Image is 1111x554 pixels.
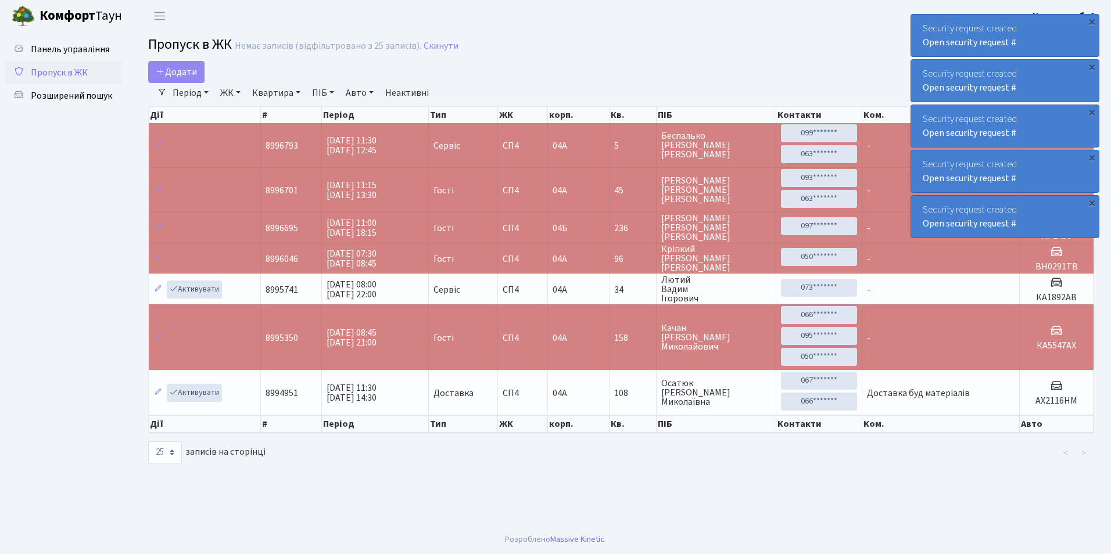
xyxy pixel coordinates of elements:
[156,66,197,78] span: Додати
[614,333,651,343] span: 158
[1024,231,1088,242] h5: АР2450
[503,285,543,294] span: СП4
[553,283,567,296] span: 04А
[327,179,377,202] span: [DATE] 11:15 [DATE] 13:30
[503,141,543,150] span: СП4
[923,127,1016,139] a: Open security request #
[145,6,174,26] button: Переключити навігацію
[553,253,567,265] span: 04А
[661,275,771,303] span: Лютий Вадим Ігорович
[1020,415,1094,433] th: Авто
[31,66,88,79] span: Пропуск в ЖК
[911,15,1099,56] div: Security request created
[862,415,1020,433] th: Ком.
[553,387,567,400] span: 04А
[505,533,606,546] div: Розроблено .
[923,36,1016,49] a: Open security request #
[433,333,454,343] span: Гості
[1024,395,1088,406] h5: AX2116HM
[503,388,543,398] span: СП4
[614,224,651,233] span: 236
[307,83,339,103] a: ПІБ
[266,184,298,197] span: 8996701
[862,107,1020,123] th: Ком.
[614,388,651,398] span: 108
[867,184,870,197] span: -
[553,184,567,197] span: 04А
[322,107,429,123] th: Період
[498,415,548,433] th: ЖК
[867,283,870,296] span: -
[167,280,222,298] a: Активувати
[1086,16,1098,27] div: ×
[661,131,771,159] span: Беспалько [PERSON_NAME] [PERSON_NAME]
[429,415,498,433] th: Тип
[610,415,657,433] th: Кв.
[6,61,122,84] a: Пропуск в ЖК
[1024,292,1088,303] h5: КА1892АВ
[148,34,232,55] span: Пропуск в ЖК
[657,107,776,123] th: ПІБ
[1033,10,1097,23] b: Консьєрж б. 4.
[867,222,870,235] span: -
[911,60,1099,102] div: Security request created
[503,186,543,195] span: СП4
[1086,197,1098,208] div: ×
[503,333,543,343] span: СП4
[867,253,870,265] span: -
[1033,9,1097,23] a: Консьєрж б. 4.
[553,222,568,235] span: 04Б
[610,107,657,123] th: Кв.
[381,83,433,103] a: Неактивні
[548,415,610,433] th: корп.
[429,107,498,123] th: Тип
[553,332,567,344] span: 04А
[614,254,651,264] span: 96
[149,107,261,123] th: Дії
[503,224,543,233] span: СП4
[433,186,454,195] span: Гості
[341,83,378,103] a: Авто
[661,379,771,406] span: Осатюк [PERSON_NAME] Миколаївна
[216,83,245,103] a: ЖК
[614,285,651,294] span: 34
[776,415,862,433] th: Контакти
[327,247,377,270] span: [DATE] 07:30 [DATE] 08:45
[424,41,458,52] a: Скинути
[911,196,1099,238] div: Security request created
[327,217,377,239] span: [DATE] 11:00 [DATE] 18:15
[266,253,298,265] span: 8996046
[327,278,377,301] span: [DATE] 08:00 [DATE] 22:00
[548,107,610,123] th: корп.
[661,176,771,204] span: [PERSON_NAME] [PERSON_NAME] [PERSON_NAME]
[433,141,460,150] span: Сервіс
[1086,106,1098,118] div: ×
[149,415,261,433] th: Дії
[661,214,771,242] span: [PERSON_NAME] [PERSON_NAME] [PERSON_NAME]
[1024,261,1088,272] h5: BH0291TB
[433,285,460,294] span: Сервіс
[553,139,567,152] span: 04А
[433,224,454,233] span: Гості
[40,6,122,26] span: Таун
[327,326,377,349] span: [DATE] 08:45 [DATE] 21:00
[498,107,548,123] th: ЖК
[657,415,776,433] th: ПІБ
[614,141,651,150] span: 5
[31,89,112,102] span: Розширений пошук
[327,134,377,157] span: [DATE] 11:30 [DATE] 12:45
[261,415,322,433] th: #
[923,172,1016,185] a: Open security request #
[867,332,870,344] span: -
[661,244,771,272] span: Кріпкий [PERSON_NAME] [PERSON_NAME]
[1086,61,1098,73] div: ×
[6,84,122,107] a: Розширений пошук
[266,222,298,235] span: 8996695
[1086,152,1098,163] div: ×
[661,323,771,351] span: Качан [PERSON_NAME] Миколайович
[148,441,182,463] select: записів на сторінці
[266,283,298,296] span: 8995741
[167,384,222,402] a: Активувати
[433,254,454,264] span: Гості
[261,107,322,123] th: #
